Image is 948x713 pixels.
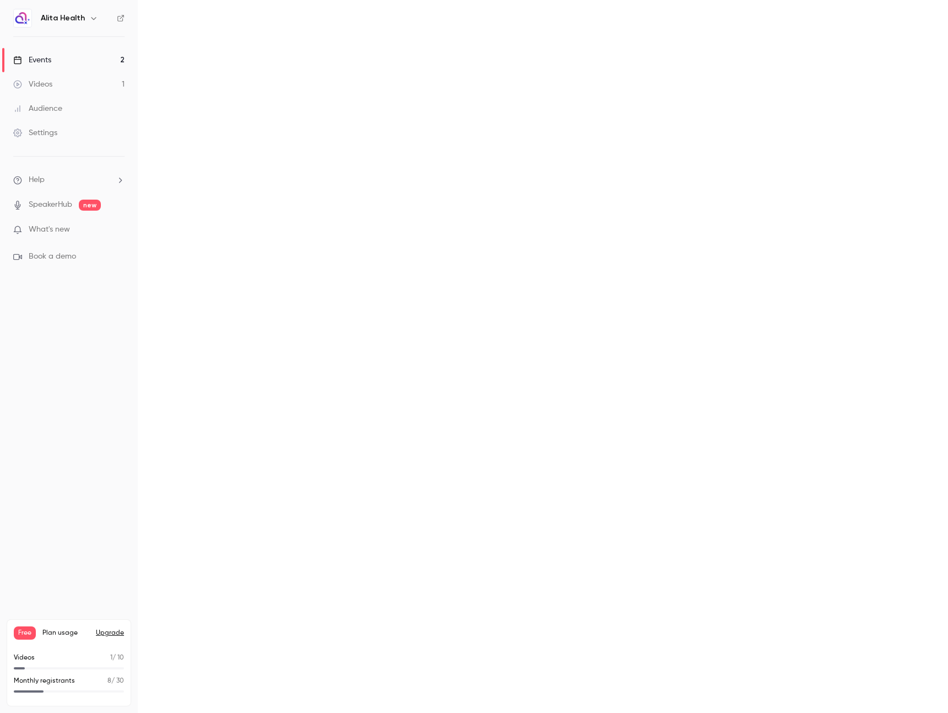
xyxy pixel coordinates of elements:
li: help-dropdown-opener [13,174,125,186]
span: Plan usage [42,629,89,637]
img: Alita Health [14,9,31,27]
p: / 10 [110,653,124,663]
div: Settings [13,127,57,138]
div: Audience [13,103,62,114]
span: Free [14,626,36,640]
div: Events [13,55,51,66]
p: Videos [14,653,35,663]
span: 8 [107,678,111,684]
span: Book a demo [29,251,76,262]
span: new [79,200,101,211]
div: Videos [13,79,52,90]
p: Monthly registrants [14,676,75,686]
button: Upgrade [96,629,124,637]
span: What's new [29,224,70,235]
p: / 30 [107,676,124,686]
h6: Alita Health [41,13,85,24]
span: Help [29,174,45,186]
span: 1 [110,655,112,661]
a: SpeakerHub [29,199,72,211]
